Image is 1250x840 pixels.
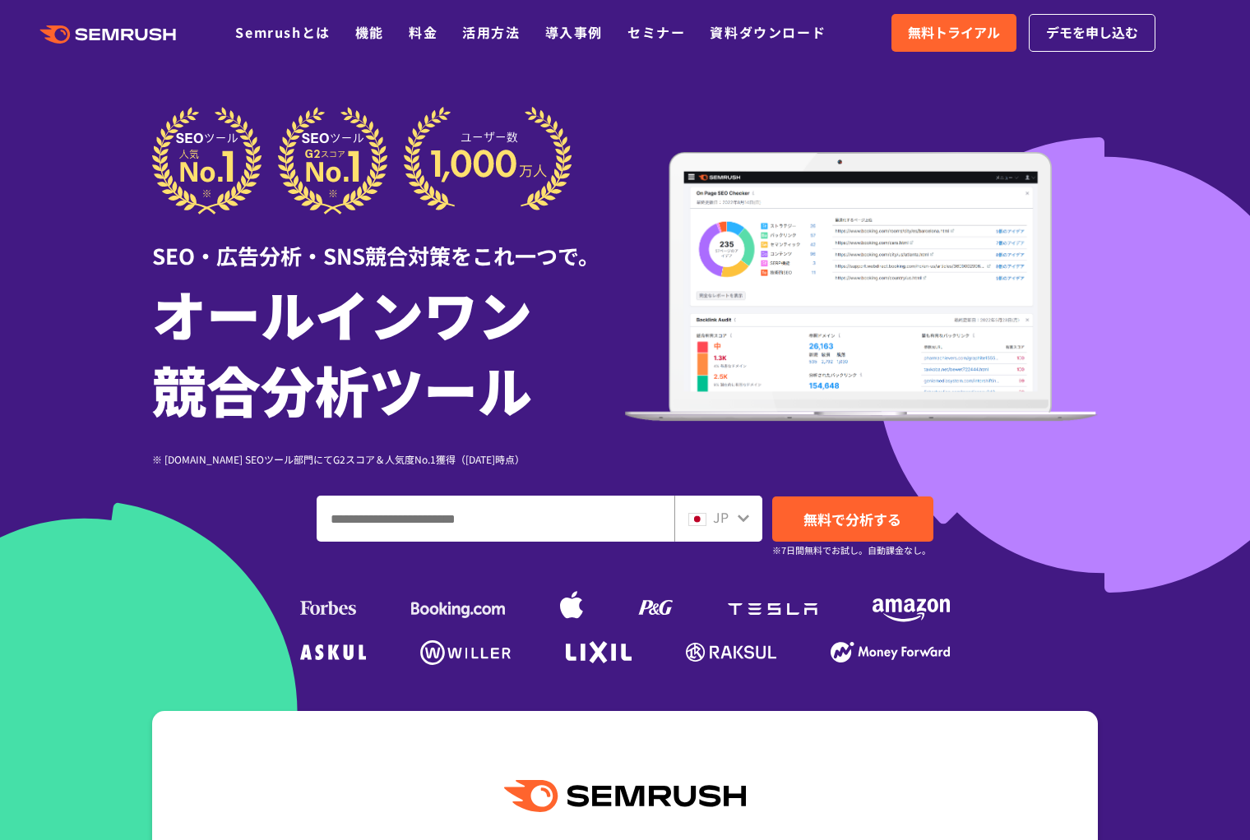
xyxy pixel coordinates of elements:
small: ※7日間無料でお試し。自動課金なし。 [772,542,931,558]
a: 無料トライアル [891,14,1016,52]
span: 無料で分析する [803,509,901,529]
a: 資料ダウンロード [710,22,826,42]
a: Semrushとは [235,22,330,42]
div: SEO・広告分析・SNS競合対策をこれ一つで。 [152,215,625,271]
a: 活用方法 [462,22,520,42]
span: デモを申し込む [1046,22,1138,44]
a: セミナー [627,22,685,42]
a: 無料で分析する [772,496,933,542]
input: ドメイン、キーワードまたはURLを入力してください [317,496,674,541]
div: ※ [DOMAIN_NAME] SEOツール部門にてG2スコア＆人気度No.1獲得（[DATE]時点） [152,451,625,467]
h1: オールインワン 競合分析ツール [152,275,625,427]
span: JP [713,507,729,527]
a: 機能 [355,22,384,42]
a: 料金 [409,22,437,42]
span: 無料トライアル [908,22,1000,44]
a: 導入事例 [545,22,603,42]
img: Semrush [504,780,746,812]
a: デモを申し込む [1029,14,1155,52]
